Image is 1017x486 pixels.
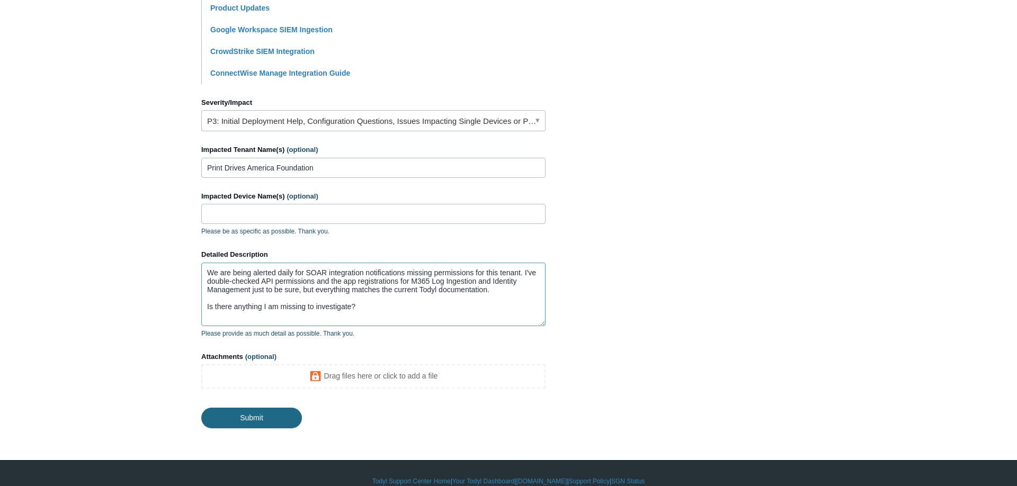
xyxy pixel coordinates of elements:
a: SGN Status [611,476,645,486]
span: (optional) [287,146,318,154]
a: ConnectWise Manage Integration Guide [210,69,350,77]
div: | | | | [201,476,816,486]
label: Impacted Device Name(s) [201,191,546,202]
a: Google Workspace SIEM Ingestion [210,25,333,34]
a: CrowdStrike SIEM Integration [210,47,315,56]
a: Todyl Support Center Home [372,476,451,486]
span: (optional) [287,192,318,200]
p: Please provide as much detail as possible. Thank you. [201,329,546,338]
a: Your Todyl Dashboard [452,476,514,486]
input: Submit [201,408,302,428]
a: Product Updates [210,4,270,12]
label: Detailed Description [201,249,546,260]
label: Impacted Tenant Name(s) [201,145,546,155]
a: P3: Initial Deployment Help, Configuration Questions, Issues Impacting Single Devices or Past Out... [201,110,546,131]
span: (optional) [245,353,276,361]
label: Attachments [201,352,546,362]
a: Support Policy [569,476,610,486]
p: Please be as specific as possible. Thank you. [201,227,546,236]
a: [DOMAIN_NAME] [516,476,567,486]
label: Severity/Impact [201,97,546,108]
